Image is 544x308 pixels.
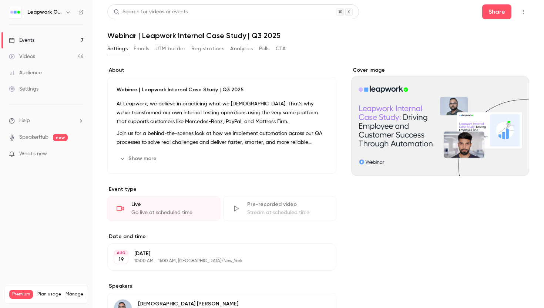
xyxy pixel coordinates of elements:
[351,67,529,74] label: Cover image
[107,282,336,290] label: Speakers
[37,291,61,297] span: Plan usage
[134,43,149,55] button: Emails
[19,133,48,141] a: SpeakerHub
[107,31,529,40] h1: Webinar | Leapwork Internal Case Study | Q3 2025
[27,9,62,16] h6: Leapwork Online Event
[482,4,511,19] button: Share
[9,290,33,299] span: Premium
[118,256,124,263] p: 19
[223,196,336,221] div: Pre-recorded videoStream at scheduled time
[114,8,188,16] div: Search for videos or events
[138,300,238,308] p: [DEMOGRAPHIC_DATA] [PERSON_NAME]
[117,153,161,165] button: Show more
[9,85,38,93] div: Settings
[9,37,34,44] div: Events
[134,250,297,257] p: [DATE]
[9,53,35,60] div: Videos
[117,86,327,94] p: Webinar | Leapwork Internal Case Study | Q3 2025
[134,258,297,264] p: 10:00 AM - 11:00 AM, [GEOGRAPHIC_DATA]/New_York
[9,69,42,77] div: Audience
[9,117,84,125] li: help-dropdown-opener
[107,67,336,74] label: About
[66,291,83,297] a: Manage
[107,43,128,55] button: Settings
[75,151,84,158] iframe: Noticeable Trigger
[114,250,128,255] div: AUG
[191,43,224,55] button: Registrations
[19,150,47,158] span: What's new
[9,6,21,18] img: Leapwork Online Event
[259,43,270,55] button: Polls
[131,201,211,208] div: Live
[117,129,327,147] p: Join us for a behind-the-scenes look at how we implement automation across our QA processes to so...
[117,99,327,126] p: At Leapwork, we believe in practicing what we [DEMOGRAPHIC_DATA]. That’s why we’ve transformed ou...
[230,43,253,55] button: Analytics
[131,209,211,216] div: Go live at scheduled time
[247,209,327,216] div: Stream at scheduled time
[107,186,336,193] p: Event type
[19,117,30,125] span: Help
[107,233,336,240] label: Date and time
[107,196,220,221] div: LiveGo live at scheduled time
[53,134,68,141] span: new
[351,67,529,176] section: Cover image
[276,43,286,55] button: CTA
[247,201,327,208] div: Pre-recorded video
[155,43,185,55] button: UTM builder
